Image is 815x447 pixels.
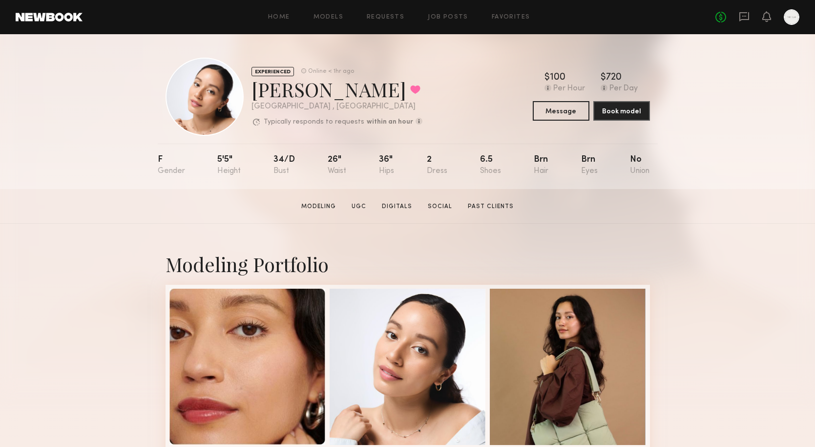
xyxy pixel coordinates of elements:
div: 5'5" [217,155,241,175]
div: Online < 1hr ago [308,68,354,75]
a: Digitals [378,202,416,211]
button: Book model [593,101,650,121]
a: Social [424,202,456,211]
div: 720 [606,73,622,83]
div: 100 [550,73,565,83]
a: Modeling [297,202,340,211]
div: Brn [534,155,548,175]
a: Favorites [492,14,530,21]
div: F [158,155,185,175]
div: No [630,155,649,175]
a: Models [313,14,343,21]
div: $ [544,73,550,83]
a: Past Clients [464,202,518,211]
div: EXPERIENCED [251,67,294,76]
div: 34/d [273,155,295,175]
div: 26" [328,155,346,175]
div: 2 [427,155,447,175]
div: 36" [379,155,394,175]
div: [GEOGRAPHIC_DATA] , [GEOGRAPHIC_DATA] [251,103,422,111]
p: Typically responds to requests [264,119,364,126]
div: [PERSON_NAME] [251,76,422,102]
div: Per Day [609,85,638,93]
div: Modeling Portfolio [166,251,650,277]
a: Home [268,14,290,21]
a: Requests [367,14,404,21]
div: $ [601,73,606,83]
div: 6.5 [480,155,501,175]
a: UGC [348,202,370,211]
div: Per Hour [553,85,585,93]
div: Brn [581,155,598,175]
button: Message [533,101,589,121]
b: within an hour [367,119,413,126]
a: Job Posts [428,14,468,21]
